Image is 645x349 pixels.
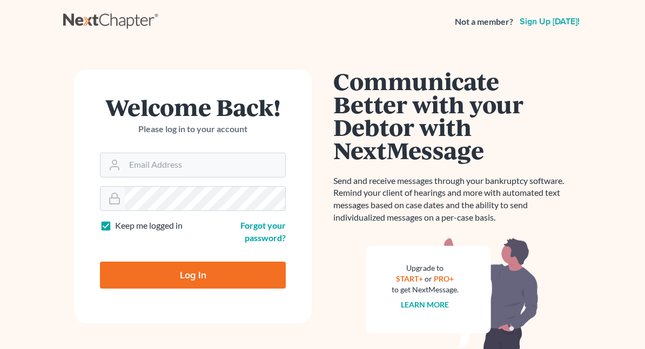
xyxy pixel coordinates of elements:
[333,70,571,162] h1: Communicate Better with your Debtor with NextMessage
[100,262,286,289] input: Log In
[392,284,459,295] div: to get NextMessage.
[455,16,513,28] strong: Not a member?
[401,300,449,309] a: Learn more
[100,123,286,135] p: Please log in to your account
[392,263,459,273] div: Upgrade to
[240,220,286,243] a: Forgot your password?
[115,220,183,232] label: Keep me logged in
[518,17,582,26] a: Sign up [DATE]!
[434,274,454,283] a: PRO+
[397,274,424,283] a: START+
[425,274,433,283] span: or
[100,95,286,119] h1: Welcome Back!
[333,175,571,224] p: Send and receive messages through your bankruptcy software. Remind your client of hearings and mo...
[125,153,285,177] input: Email Address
